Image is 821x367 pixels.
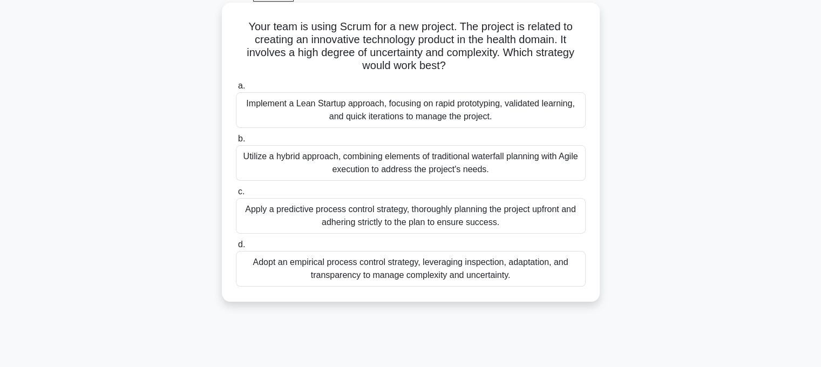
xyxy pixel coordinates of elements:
[238,81,245,90] span: a.
[236,145,586,181] div: Utilize a hybrid approach, combining elements of traditional waterfall planning with Agile execut...
[236,198,586,234] div: Apply a predictive process control strategy, thoroughly planning the project upfront and adhering...
[236,251,586,287] div: Adopt an empirical process control strategy, leveraging inspection, adaptation, and transparency ...
[235,20,587,73] h5: Your team is using Scrum for a new project. The project is related to creating an innovative tech...
[236,92,586,128] div: Implement a Lean Startup approach, focusing on rapid prototyping, validated learning, and quick i...
[238,240,245,249] span: d.
[238,134,245,143] span: b.
[238,187,245,196] span: c.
